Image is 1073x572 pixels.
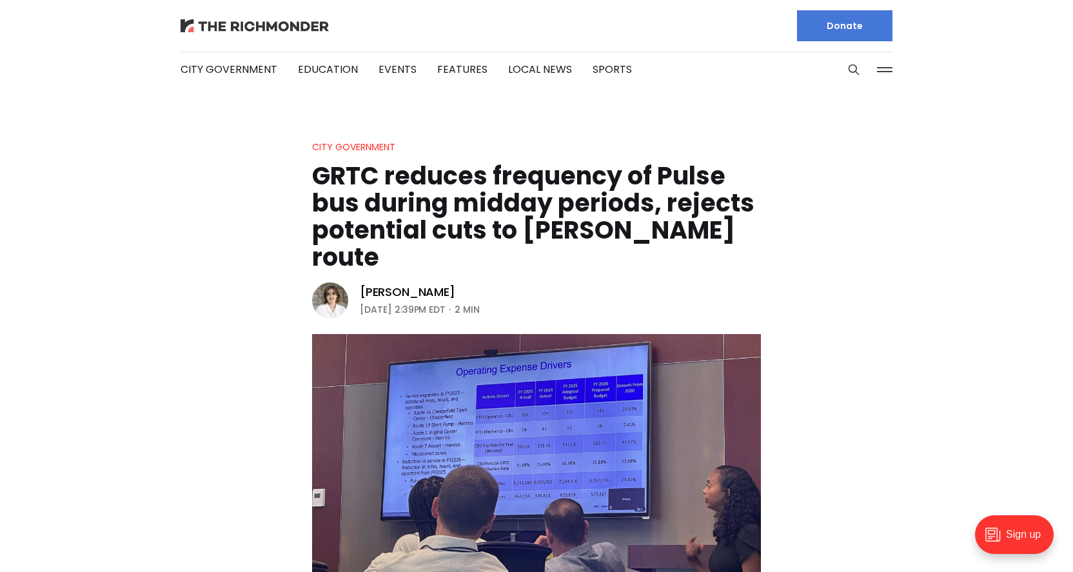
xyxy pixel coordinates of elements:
button: Search this site [844,60,863,79]
iframe: portal-trigger [964,509,1073,572]
time: [DATE] 2:39PM EDT [360,302,446,317]
a: Local News [508,62,572,77]
span: 2 min [455,302,480,317]
a: Education [298,62,358,77]
h1: GRTC reduces frequency of Pulse bus during midday periods, rejects potential cuts to [PERSON_NAME... [312,163,761,271]
a: City Government [181,62,277,77]
a: Donate [797,10,892,41]
img: The Richmonder [181,19,329,32]
a: Sports [593,62,632,77]
a: Events [379,62,417,77]
img: Eleanor Shaw [312,282,348,319]
a: City Government [312,141,395,153]
a: Features [437,62,487,77]
a: [PERSON_NAME] [360,284,455,300]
